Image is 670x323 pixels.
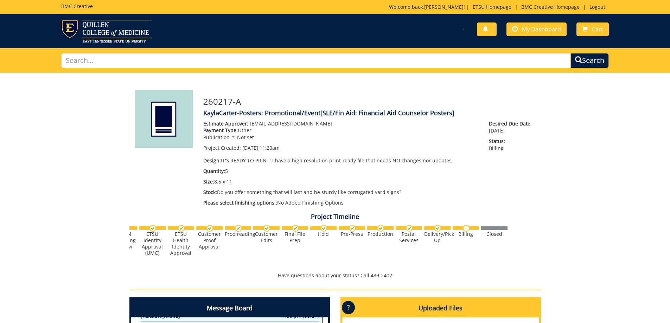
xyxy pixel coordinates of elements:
img: checkmark [377,225,384,232]
div: Production [367,231,394,237]
img: checkmark [206,225,213,232]
input: Search... [61,53,571,68]
span: Payment Type: [203,127,238,134]
p: Welcome back, ! | | | [389,4,609,11]
a: Cart [576,22,609,36]
span: My Dashboard [522,25,561,33]
h3: 260217-A [203,97,536,106]
span: Please select finishing options:: [203,199,277,206]
div: Proofreading [225,231,251,237]
img: checkmark [235,225,242,232]
span: [PERSON_NAME] [141,312,180,319]
a: My Dashboard [506,22,567,36]
div: ETSU Health Identity Approval [168,231,194,256]
p: IT'S READY TO PRINT! I have a high resolution print-ready file that needs NO changes nor updates. [203,157,479,164]
span: Publication #: [203,134,236,141]
p: Do you offer something that will last and be sturdy like corrugated yard signs? [203,189,479,196]
a: BMC Creative Homepage [518,4,583,10]
img: checkmark [349,225,356,232]
div: Postal Services [396,231,422,244]
img: checkmark [149,225,156,232]
span: Quantity: [203,168,225,174]
div: Customer Proof Approval [196,231,223,250]
p: Have questions about your status? Call 439-2402 [129,272,541,279]
div: Billing [453,231,479,237]
p: 8.5 x 11 [203,178,479,185]
span: Project Created: [203,144,241,151]
div: Pre-Press [339,231,365,237]
h4: Uploaded Files [342,299,539,317]
div: Closed [481,231,508,237]
span: [DATE] 11:20am [242,144,280,151]
div: Final File Prep [282,231,308,244]
img: checkmark [320,225,327,232]
span: Not set [237,134,254,141]
img: no [463,225,470,232]
img: checkmark [178,225,185,232]
div: Delivery/Pick Up [424,231,451,244]
span: Status: [489,138,535,145]
img: ETSU logo [61,20,152,43]
p: Other [203,127,479,134]
span: Estimate Approver: [203,120,248,127]
span: Stock: [203,189,217,195]
p: 5 [203,168,479,175]
p: ? [342,301,355,314]
span: Design: [203,157,221,164]
img: checkmark [434,225,441,232]
span: [SLE/Fin Aid: Financial Aid Counselor Posters] [320,109,454,117]
img: checkmark [292,225,299,232]
span: Size: [203,178,214,185]
p: Billing [489,138,535,152]
div: ETSU Identity Approval (UMC) [139,231,166,256]
img: checkmark [263,225,270,232]
h4: Message Board [131,299,328,317]
div: Customer Edits [253,231,280,244]
p: No Added Finishing Options [203,199,479,206]
p: [EMAIL_ADDRESS][DOMAIN_NAME] [203,120,479,127]
div: Hold [310,231,337,237]
span: Desired Due Date: [489,120,535,127]
button: Search [570,53,609,68]
span: Cart [592,25,603,33]
a: [PERSON_NAME] [424,4,464,10]
p: [DATE] [489,120,535,134]
img: checkmark [406,225,413,232]
a: ETSU Homepage [469,4,515,10]
h4: KaylaCarter-Posters: Promotional/Event [203,110,536,117]
img: Product featured image [135,90,193,148]
a: Logout [586,4,609,10]
h4: Project Timeline [129,213,541,220]
h5: BMC Creative [61,4,93,9]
